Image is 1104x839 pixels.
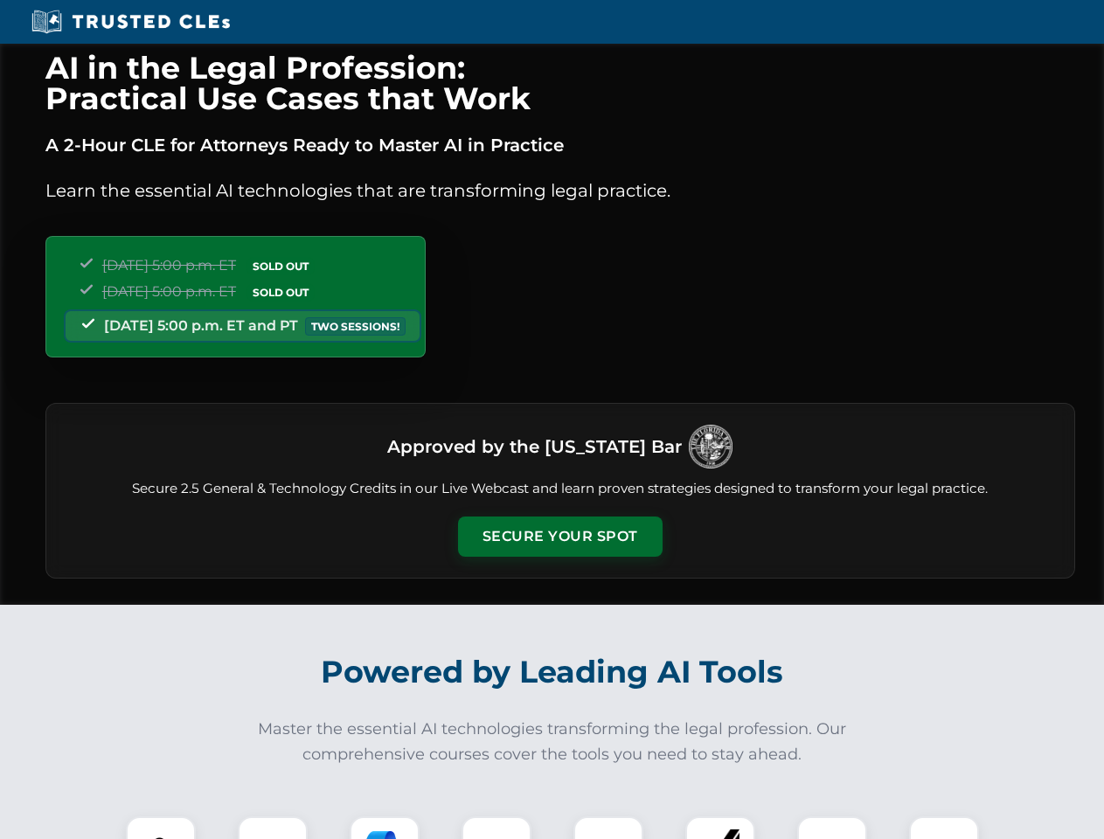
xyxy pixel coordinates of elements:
span: [DATE] 5:00 p.m. ET [102,283,236,300]
h3: Approved by the [US_STATE] Bar [387,431,682,462]
img: Trusted CLEs [26,9,235,35]
p: A 2-Hour CLE for Attorneys Ready to Master AI in Practice [45,131,1075,159]
p: Master the essential AI technologies transforming the legal profession. Our comprehensive courses... [246,717,858,767]
p: Secure 2.5 General & Technology Credits in our Live Webcast and learn proven strategies designed ... [67,479,1053,499]
button: Secure Your Spot [458,517,663,557]
img: Logo [689,425,733,468]
span: SOLD OUT [246,283,315,302]
span: [DATE] 5:00 p.m. ET [102,257,236,274]
h2: Powered by Leading AI Tools [68,641,1037,703]
h1: AI in the Legal Profession: Practical Use Cases that Work [45,52,1075,114]
span: SOLD OUT [246,257,315,275]
p: Learn the essential AI technologies that are transforming legal practice. [45,177,1075,205]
